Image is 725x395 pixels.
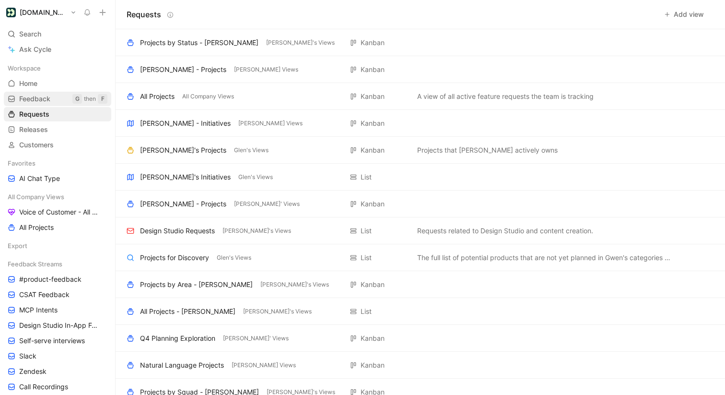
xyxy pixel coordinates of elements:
span: Projects that [PERSON_NAME] actively owns [417,144,558,156]
div: Q4 Planning Exploration [140,333,215,344]
div: All Company ViewsVoice of Customer - All AreasAll Projects [4,190,111,235]
a: Slack [4,349,111,363]
div: [PERSON_NAME]'s Initiatives [140,171,231,183]
span: Favorites [8,158,35,168]
span: Home [19,79,37,88]
button: [PERSON_NAME] Views [232,65,300,74]
div: Projects by Status - [PERSON_NAME] [140,37,258,48]
span: [PERSON_NAME]'s Views [266,38,335,48]
div: All ProjectsAll Company ViewsKanbanA view of all active feature requests the team is trackingView... [115,83,725,110]
div: Projects for Discovery [140,252,209,263]
a: Voice of Customer - All Areas [4,205,111,219]
a: AI Chat Type [4,171,111,186]
div: All Projects [140,91,175,102]
div: Kanban [361,198,385,210]
span: Voice of Customer - All Areas [19,207,99,217]
div: G [72,94,82,104]
span: Requests [19,109,49,119]
span: #product-feedback [19,275,82,284]
button: [PERSON_NAME]' Views [232,200,302,208]
span: Workspace [8,63,41,73]
div: Natural Language Projects[PERSON_NAME] ViewsKanbanView actions [115,352,725,379]
a: Self-serve interviews [4,334,111,348]
span: Call Recordings [19,382,68,392]
button: Add view [660,8,710,21]
a: All Projects [4,220,111,235]
a: #product-feedback [4,272,111,287]
button: [PERSON_NAME]' Views [221,334,291,343]
span: Export [8,241,27,251]
span: All Company Views [182,92,234,101]
button: [PERSON_NAME]'s Views [264,38,337,47]
span: Glen's Views [238,172,273,182]
a: FeedbackGthenF [4,92,111,106]
span: [PERSON_NAME]'s Views [222,226,291,236]
div: [PERSON_NAME]'s InitiativesGlen's ViewsListView actions [115,164,725,191]
div: All Projects - [PERSON_NAME] [140,306,235,317]
div: Kanban [361,333,385,344]
span: Requests related to Design Studio and content creation. [417,225,593,237]
div: [PERSON_NAME] - Projects [140,64,226,75]
h1: Requests [127,9,161,20]
span: CSAT Feedback [19,290,70,299]
div: [PERSON_NAME] - Initiatives [140,118,231,129]
button: Projects that [PERSON_NAME] actively owns [415,144,560,156]
a: MCP Intents [4,303,111,317]
span: The full list of potential products that are not yet planned in Gwen's categories of product. [417,252,673,263]
span: Self-serve interviews [19,336,85,346]
div: Projects by Status - [PERSON_NAME][PERSON_NAME]'s ViewsKanbanView actions [115,29,725,56]
div: F [98,94,107,104]
a: Call Recordings [4,380,111,394]
span: Feedback Streams [8,259,62,269]
a: Releases [4,122,111,137]
span: [PERSON_NAME] Views [234,65,298,74]
span: [PERSON_NAME]' Views [234,199,300,209]
button: [PERSON_NAME]'s Views [221,227,293,235]
button: [PERSON_NAME]'s Views [258,280,331,289]
button: Glen's Views [236,173,275,181]
div: All Projects - [PERSON_NAME][PERSON_NAME]'s ViewsListView actions [115,298,725,325]
div: [PERSON_NAME] - Projects [140,198,226,210]
button: All Company Views [180,92,236,101]
span: MCP Intents [19,305,58,315]
div: [PERSON_NAME] - Projects[PERSON_NAME]' ViewsKanbanView actions [115,191,725,217]
span: All Projects [19,223,54,232]
div: [PERSON_NAME]'s Projects [140,144,226,156]
div: Kanban [361,118,385,129]
span: Design Studio In-App Feedback [19,321,100,330]
span: Ask Cycle [19,44,51,55]
a: Customers [4,138,111,152]
span: [PERSON_NAME]'s Views [260,280,329,289]
button: Glen's Views [215,253,253,262]
span: [PERSON_NAME]' Views [223,334,289,343]
div: Kanban [361,91,385,102]
span: [PERSON_NAME]'s Views [243,307,312,316]
span: Feedback [19,94,50,104]
button: Customer.io[DOMAIN_NAME] [4,6,79,19]
span: Search [19,28,41,40]
span: [PERSON_NAME] Views [238,119,303,128]
div: [PERSON_NAME]'s ProjectsGlen's ViewsKanbanProjects that [PERSON_NAME] actively ownsView actions [115,137,725,164]
div: Design Studio Requests[PERSON_NAME]'s ViewsListRequests related to Design Studio and content crea... [115,217,725,244]
button: Glen's Views [232,146,270,155]
button: A view of all active feature requests the team is tracking [415,91,596,102]
span: AI Chat Type [19,174,60,183]
span: Customers [19,140,54,150]
div: Kanban [361,64,385,75]
a: Requests [4,107,111,121]
div: Kanban [361,279,385,290]
div: Projects for DiscoveryGlen's ViewsListThe full list of potential products that are not yet planne... [115,244,725,271]
div: Design Studio Requests [140,225,215,237]
a: Zendesk [4,364,111,379]
div: List [361,306,372,317]
div: Kanban [361,359,385,371]
div: Kanban [361,144,385,156]
span: [PERSON_NAME] Views [232,360,296,370]
button: [PERSON_NAME]'s Views [241,307,314,316]
div: Export [4,239,111,253]
span: Zendesk [19,367,47,376]
div: [PERSON_NAME] - Projects[PERSON_NAME] ViewsKanbanView actions [115,56,725,83]
div: Natural Language Projects [140,359,224,371]
a: Design Studio In-App Feedback [4,318,111,333]
a: CSAT Feedback [4,287,111,302]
